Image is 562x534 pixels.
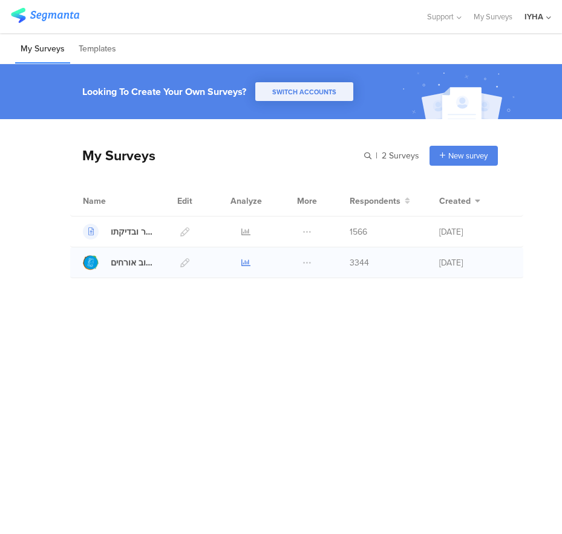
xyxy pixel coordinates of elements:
[350,195,410,207] button: Respondents
[350,256,369,269] span: 3344
[294,186,319,216] div: More
[111,226,154,238] div: טופס קבלת חדר ובדיקתו - חיפה
[374,149,379,162] span: |
[350,226,367,238] span: 1566
[448,150,488,161] span: New survey
[70,145,155,166] div: My Surveys
[83,195,154,207] div: Name
[82,85,246,99] div: Looking To Create Your Own Surveys?
[228,186,264,216] div: Analyze
[350,195,400,207] span: Respondents
[272,87,336,97] span: SWITCH ACCOUNTS
[398,68,523,123] img: create_account_image.svg
[83,224,154,239] a: טופס קבלת חדר ובדיקתו - [GEOGRAPHIC_DATA]
[439,195,480,207] button: Created
[255,82,353,101] button: SWITCH ACCOUNTS
[439,256,511,269] div: [DATE]
[73,35,122,63] li: Templates
[11,8,79,23] img: segmanta logo
[439,226,511,238] div: [DATE]
[427,11,454,22] span: Support
[111,256,154,269] div: משוב אורחים - חיפה
[439,195,471,207] span: Created
[83,255,154,270] a: משוב אורחים - [GEOGRAPHIC_DATA]
[15,35,70,63] li: My Surveys
[382,149,419,162] span: 2 Surveys
[172,186,198,216] div: Edit
[524,11,543,22] div: IYHA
